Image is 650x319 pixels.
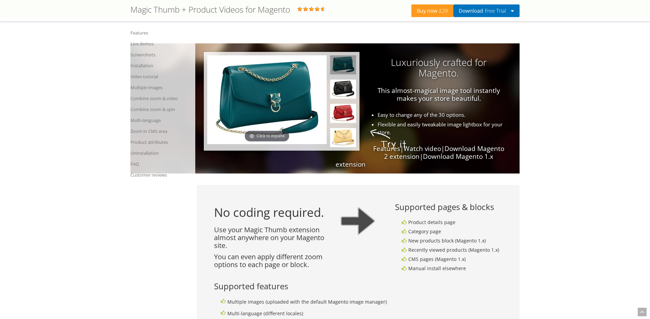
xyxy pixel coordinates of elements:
a: Combine zoom & video [130,93,194,104]
a: Watch video [404,144,441,153]
a: Features [373,144,400,153]
a: Download Magento 2 extension [384,144,504,161]
li: Category page [402,227,501,235]
a: Video tutorial [130,71,194,82]
a: Click to expand [207,55,327,144]
p: | | | [195,145,506,168]
li: Product details page [402,218,501,226]
li: Multi-language (different locales) [221,309,503,317]
li: Easy to change any of the 30 options. [215,111,512,119]
li: New products block (Magento 1.x) [402,237,501,245]
a: Combine zoom & spin [130,104,194,115]
p: Use your Magic Thumb extension almost anywhere on your Magento site. [214,226,328,249]
h3: Supported pages & blocks [395,203,503,211]
a: Customer reviews [130,169,194,180]
li: Flexible and easily tweakable image lightbox for your store. [215,121,512,136]
button: DownloadFree Trial [453,4,520,17]
span: £29 [437,8,448,14]
a: Multiple images [130,82,194,93]
h1: Magic Thumb + Product Videos for Magento [130,5,290,14]
p: This almost-magical image tool instantly makes your store beautiful. [195,87,506,102]
li: CMS pages (Magento 1.x) [402,255,501,263]
a: Screenshots [130,49,194,60]
li: Multiple images (uploaded with the default Magento image manager) [221,297,503,306]
span: Free Trial [483,8,506,14]
h3: Supported features [214,282,503,291]
a: Zoom in CMS area [130,126,194,137]
a: Multi-language [130,115,194,126]
h4: No coding required. [214,206,328,219]
h3: Luxuriously crafted for Magento. [195,57,506,78]
li: Recently viewed products (Magento 1.x) [402,246,501,254]
a: Installation [130,60,194,71]
a: Uninstallation [130,148,194,158]
a: FAQ [130,158,194,169]
p: You can even apply different zoom options to each page or block. [214,253,328,268]
a: Live demos [130,38,194,49]
a: Buy now£29 [411,4,453,17]
li: Manual install elsewhere [402,264,501,272]
a: Download Magento 1.x extension [336,152,493,169]
a: Product attributes [130,137,194,148]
